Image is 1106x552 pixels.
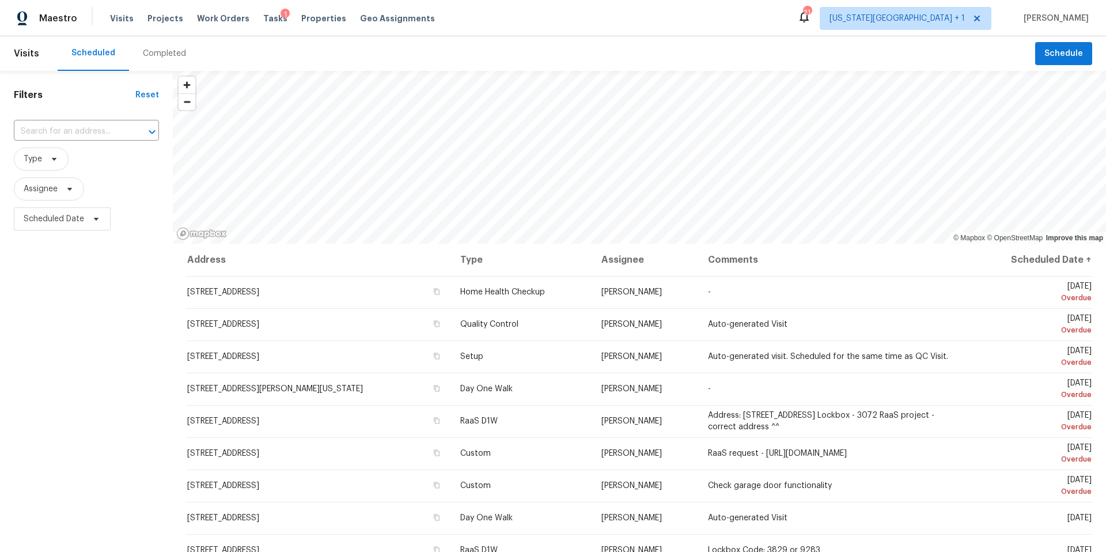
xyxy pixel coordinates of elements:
[14,123,127,141] input: Search for an address...
[708,514,787,522] span: Auto-generated Visit
[179,77,195,93] button: Zoom in
[803,7,811,18] div: 21
[592,244,699,276] th: Assignee
[173,71,1106,244] canvas: Map
[24,183,58,195] span: Assignee
[1046,234,1103,242] a: Improve this map
[176,227,227,240] a: Mapbox homepage
[979,324,1092,336] div: Overdue
[460,417,498,425] span: RaaS D1W
[187,514,259,522] span: [STREET_ADDRESS]
[699,244,971,276] th: Comments
[39,13,77,24] span: Maestro
[179,93,195,110] button: Zoom out
[979,421,1092,433] div: Overdue
[460,385,513,393] span: Day One Walk
[460,482,491,490] span: Custom
[708,449,847,458] span: RaaS request - [URL][DOMAIN_NAME]
[431,351,442,361] button: Copy Address
[979,411,1092,433] span: [DATE]
[360,13,435,24] span: Geo Assignments
[953,234,985,242] a: Mapbox
[431,480,442,490] button: Copy Address
[708,320,787,328] span: Auto-generated Visit
[14,41,39,66] span: Visits
[451,244,592,276] th: Type
[460,449,491,458] span: Custom
[979,379,1092,400] span: [DATE]
[431,383,442,394] button: Copy Address
[460,353,483,361] span: Setup
[197,13,249,24] span: Work Orders
[431,448,442,458] button: Copy Address
[979,486,1092,497] div: Overdue
[143,48,186,59] div: Completed
[601,320,662,328] span: [PERSON_NAME]
[708,288,711,296] span: -
[708,482,832,490] span: Check garage door functionality
[431,319,442,329] button: Copy Address
[110,13,134,24] span: Visits
[979,282,1092,304] span: [DATE]
[970,244,1092,276] th: Scheduled Date ↑
[460,514,513,522] span: Day One Walk
[979,315,1092,336] span: [DATE]
[135,89,159,101] div: Reset
[987,234,1043,242] a: OpenStreetMap
[1067,514,1092,522] span: [DATE]
[601,514,662,522] span: [PERSON_NAME]
[187,482,259,490] span: [STREET_ADDRESS]
[979,357,1092,368] div: Overdue
[1035,42,1092,66] button: Schedule
[829,13,965,24] span: [US_STATE][GEOGRAPHIC_DATA] + 1
[460,320,518,328] span: Quality Control
[431,512,442,523] button: Copy Address
[179,94,195,110] span: Zoom out
[601,482,662,490] span: [PERSON_NAME]
[187,288,259,296] span: [STREET_ADDRESS]
[979,476,1092,497] span: [DATE]
[187,353,259,361] span: [STREET_ADDRESS]
[979,292,1092,304] div: Overdue
[979,389,1092,400] div: Overdue
[601,385,662,393] span: [PERSON_NAME]
[601,353,662,361] span: [PERSON_NAME]
[301,13,346,24] span: Properties
[460,288,545,296] span: Home Health Checkup
[24,153,42,165] span: Type
[263,14,287,22] span: Tasks
[979,347,1092,368] span: [DATE]
[708,353,948,361] span: Auto-generated visit. Scheduled for the same time as QC Visit.
[144,124,160,140] button: Open
[601,288,662,296] span: [PERSON_NAME]
[187,244,451,276] th: Address
[708,385,711,393] span: -
[979,444,1092,465] span: [DATE]
[1019,13,1089,24] span: [PERSON_NAME]
[24,213,84,225] span: Scheduled Date
[281,9,290,20] div: 1
[187,449,259,458] span: [STREET_ADDRESS]
[147,13,183,24] span: Projects
[14,89,135,101] h1: Filters
[71,47,115,59] div: Scheduled
[601,417,662,425] span: [PERSON_NAME]
[431,286,442,297] button: Copy Address
[979,453,1092,465] div: Overdue
[187,417,259,425] span: [STREET_ADDRESS]
[1044,47,1083,61] span: Schedule
[601,449,662,458] span: [PERSON_NAME]
[187,320,259,328] span: [STREET_ADDRESS]
[431,415,442,426] button: Copy Address
[187,385,363,393] span: [STREET_ADDRESS][PERSON_NAME][US_STATE]
[708,411,934,431] span: Address: [STREET_ADDRESS] Lockbox - 3072 RaaS project - correct address ^^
